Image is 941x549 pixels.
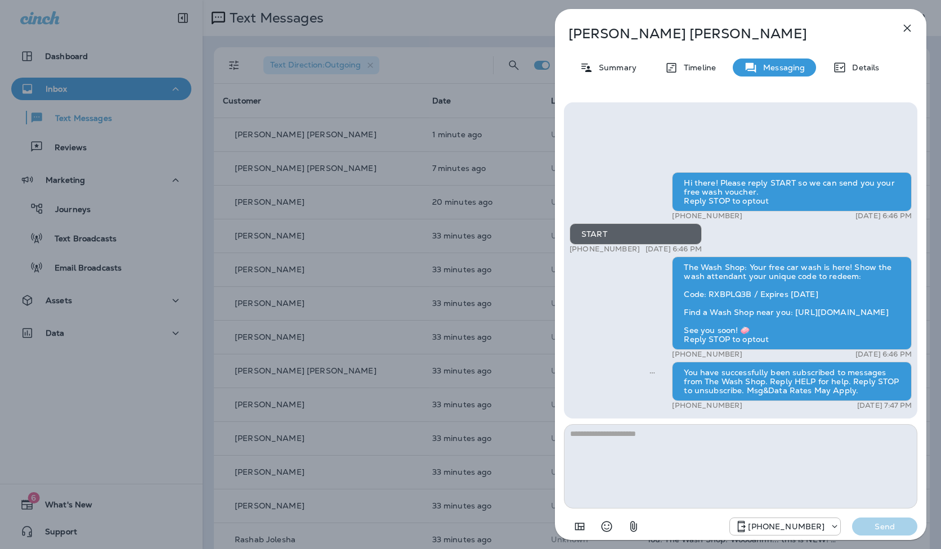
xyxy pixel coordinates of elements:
[758,63,805,72] p: Messaging
[672,211,742,220] p: [PHONE_NUMBER]
[595,515,618,538] button: Select an emoji
[672,172,912,211] div: Hi there! Please reply START so we can send you your free wash voucher. Reply STOP to optout
[568,26,876,42] p: [PERSON_NAME] [PERSON_NAME]
[855,211,912,220] p: [DATE] 6:46 PM
[593,63,637,72] p: Summary
[672,362,912,401] div: You have successfully been subscribed to messages from The Wash Shop. Reply HELP for help. Reply ...
[672,350,742,359] p: [PHONE_NUMBER]
[855,350,912,359] p: [DATE] 6:46 PM
[570,245,640,254] p: [PHONE_NUMBER]
[678,63,716,72] p: Timeline
[672,401,742,410] p: [PHONE_NUMBER]
[570,223,702,245] div: START
[748,522,825,531] p: [PHONE_NUMBER]
[568,515,591,538] button: Add in a premade template
[730,520,840,533] div: +1 (229) 800-1984
[649,367,655,377] span: Sent
[646,245,702,254] p: [DATE] 6:46 PM
[857,401,912,410] p: [DATE] 7:47 PM
[846,63,879,72] p: Details
[672,256,912,350] div: The Wash Shop: Your free car wash is here! Show the wash attendant your unique code to redeem: Co...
